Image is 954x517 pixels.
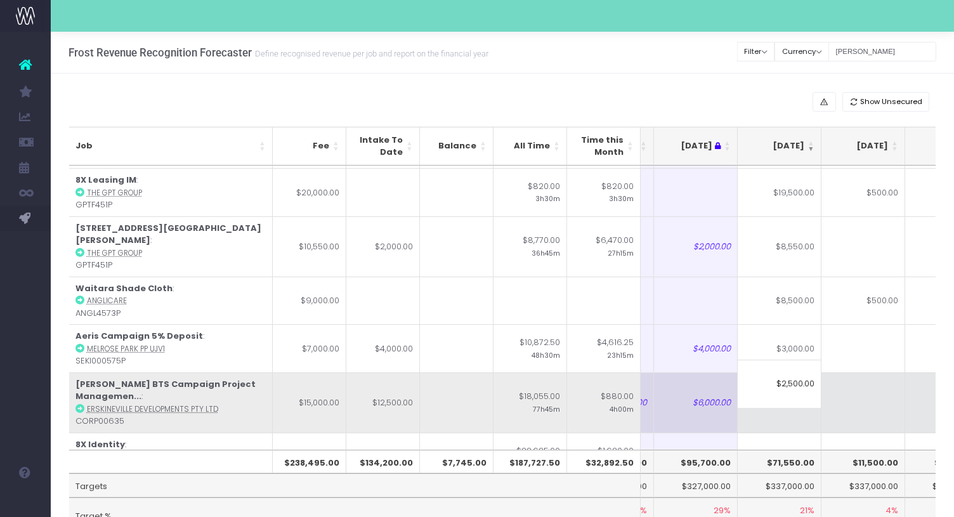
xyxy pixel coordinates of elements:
abbr: Melrose Park PP UJV1 [87,344,165,354]
td: : SEKI000575P [69,324,273,372]
td: $6,470.00 [567,216,641,277]
abbr: The GPT Group [87,188,142,198]
td: $8,500.00 [738,277,821,325]
td: $9,000.00 [273,277,346,325]
td: $4,616.25 [567,324,641,372]
small: Define recognised revenue per job and report on the financial year [252,46,488,59]
span: 4% [885,504,898,517]
td: $20,000.00 [273,168,346,216]
th: Time this Month: activate to sort column ascending [567,127,641,166]
td: $500.00 [821,168,905,216]
td: $1,620.00 [567,433,641,481]
th: $134,200.00 [346,450,420,474]
th: Balance: activate to sort column ascending [420,127,493,166]
th: All Time: activate to sort column ascending [493,127,567,166]
td: $12,500.00 [346,372,420,433]
th: $32,892.50 [567,450,641,474]
abbr: Erskineville Developments Pty Ltd [87,404,218,414]
button: Currency [774,42,829,62]
td: $337,000.00 [821,473,905,497]
td: $14,000.00 [346,433,420,481]
th: Fee: activate to sort column ascending [273,127,346,166]
td: $820.00 [567,168,641,216]
span: Show Unsecured [860,96,922,107]
td: $16,000.00 [273,433,346,481]
td: $4,000.00 [654,324,738,372]
td: $820.00 [493,168,567,216]
td: $22,625.00 [493,433,567,481]
span: 9% [635,504,647,517]
th: Nov 25: activate to sort column ascending [821,127,905,166]
th: Job: activate to sort column ascending [69,127,273,166]
button: Filter [737,42,775,62]
td: $19,500.00 [738,168,821,216]
th: $95,700.00 [654,450,738,474]
abbr: Anglicare [87,296,127,306]
small: 48h30m [532,349,560,360]
strong: Aeris Campaign 5% Deposit [75,330,203,342]
input: Search... [828,42,936,62]
td: $4,000.00 [346,324,420,372]
strong: 8X Leasing IM [75,174,136,186]
th: $238,495.00 [273,450,346,474]
th: Sep 25 : activate to sort column ascending [654,127,738,166]
small: 36h45m [532,247,560,258]
td: : GPTF451P [69,216,273,277]
strong: Waitara Shade Cloth [75,282,173,294]
span: 29% [714,504,731,517]
td: $7,000.00 [273,324,346,372]
td: $2,000.00 [654,216,738,277]
td: $8,770.00 [493,216,567,277]
td: $880.00 [567,372,641,433]
small: 27h15m [608,247,634,258]
td: $15,000.00 [273,372,346,433]
th: $7,745.00 [420,450,493,474]
td: $327,000.00 [654,473,738,497]
td: $3,000.00 [738,324,821,372]
th: Oct 25: activate to sort column ascending [738,127,821,166]
td: $2,000.00 [346,216,420,277]
td: $2,000.00 [738,433,821,481]
td: $337,000.00 [738,473,821,497]
th: Intake To Date: activate to sort column ascending [346,127,420,166]
td: $18,055.00 [493,372,567,433]
strong: [PERSON_NAME] BTS Campaign Project Managemen... [75,378,256,403]
strong: [STREET_ADDRESS][GEOGRAPHIC_DATA][PERSON_NAME] [75,222,261,247]
th: $71,550.00 [738,450,821,474]
th: $11,500.00 [821,450,905,474]
h3: Frost Revenue Recognition Forecaster [69,46,488,59]
td: : CORP00635 [69,372,273,433]
td: : GPTF451P [69,168,273,216]
small: 77h45m [533,403,560,414]
td: $14,000.00 [654,433,738,481]
td: $500.00 [821,277,905,325]
small: 3h30m [535,192,560,204]
td: $8,550.00 [738,216,821,277]
small: 3h30m [609,192,634,204]
td: $6,000.00 [654,372,738,433]
th: $187,727.50 [493,450,567,474]
small: 4h00m [610,403,634,414]
td: : GPTF450P [69,433,273,481]
strong: 8X Identity [75,438,125,450]
img: images/default_profile_image.png [16,492,35,511]
td: $10,872.50 [493,324,567,372]
button: Show Unsecured [842,92,930,112]
abbr: The GPT Group [87,248,142,258]
small: 23h15m [607,349,634,360]
span: 21% [800,504,814,517]
td: $10,550.00 [273,216,346,277]
td: : ANGL4573P [69,277,273,325]
td: Targets [69,473,641,497]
